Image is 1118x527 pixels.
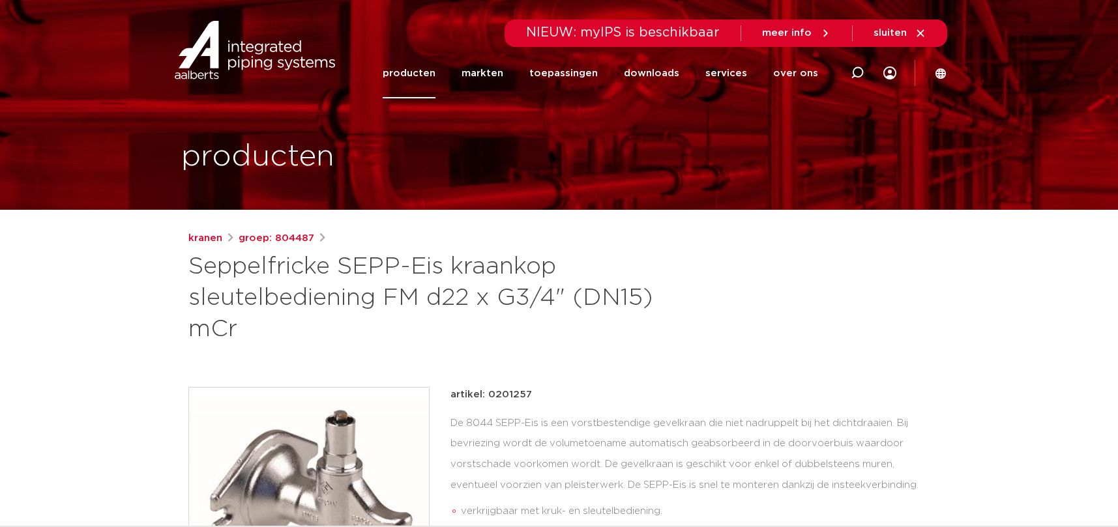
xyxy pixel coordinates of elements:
h1: producten [181,136,334,178]
span: NIEUW: myIPS is beschikbaar [526,26,720,39]
a: kranen [188,231,222,246]
a: sluiten [874,27,926,39]
span: meer info [762,28,812,38]
nav: Menu [383,48,818,98]
a: downloads [624,48,679,98]
span: sluiten [874,28,907,38]
p: artikel: 0201257 [450,387,532,403]
a: toepassingen [529,48,598,98]
a: meer info [762,27,831,39]
a: producten [383,48,435,98]
a: markten [462,48,503,98]
a: over ons [773,48,818,98]
a: services [705,48,747,98]
li: verkrijgbaar met kruk- en sleutelbediening. [461,501,930,522]
h1: Seppelfricke SEPP-Eis kraankop sleutelbediening FM d22 x G3/4" (DN15) mCr [188,251,678,345]
a: groep: 804487 [239,231,314,246]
